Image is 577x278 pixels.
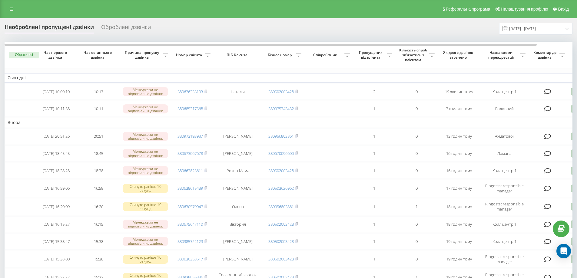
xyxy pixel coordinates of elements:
[123,184,168,193] div: Скинуто раніше 10 секунд
[268,89,294,94] a: 380502003428
[353,234,395,250] td: 1
[353,198,395,215] td: 1
[123,255,168,264] div: Скинуто раніше 10 секунд
[395,180,438,197] td: 0
[35,251,77,268] td: [DATE] 15:38:00
[268,106,294,111] a: 380975343432
[35,101,77,117] td: [DATE] 10:11:58
[438,216,480,232] td: 18 годин тому
[123,220,168,229] div: Менеджери не відповіли на дзвінок
[395,198,438,215] td: 1
[77,128,120,144] td: 20:51
[438,163,480,179] td: 16 годин тому
[398,48,429,62] span: Кількість спроб зв'язатись з клієнтом
[268,185,294,191] a: 380503626962
[438,146,480,162] td: 16 годин тому
[438,234,480,250] td: 19 годин тому
[395,128,438,144] td: 0
[123,50,163,60] span: Причина пропуску дзвінка
[438,84,480,100] td: 19 хвилин тому
[77,101,120,117] td: 10:11
[214,146,262,162] td: [PERSON_NAME]
[395,146,438,162] td: 0
[35,128,77,144] td: [DATE] 20:51:26
[123,166,168,175] div: Менеджери не відповіли на дзвінок
[268,133,294,139] a: 380956803861
[556,244,571,258] div: Open Intercom Messenger
[214,234,262,250] td: [PERSON_NAME]
[177,106,203,111] a: 380685317568
[438,180,480,197] td: 17 годин тому
[480,146,529,162] td: Ламана
[177,168,203,173] a: 380663825611
[40,50,72,60] span: Час першого дзвінка
[177,151,203,156] a: 380673067678
[123,132,168,141] div: Менеджери не відповіли на дзвінок
[82,50,115,60] span: Час останнього дзвінка
[101,24,151,33] div: Оброблені дзвінки
[353,251,395,268] td: 1
[353,101,395,117] td: 1
[123,104,168,113] div: Менеджери не відповіли на дзвінок
[480,128,529,144] td: Ахматової
[483,50,520,60] span: Назва схеми переадресації
[77,180,120,197] td: 16:59
[438,198,480,215] td: 18 годин тому
[558,7,569,11] span: Вихід
[35,180,77,197] td: [DATE] 16:59:06
[77,198,120,215] td: 16:20
[77,84,120,100] td: 10:17
[214,163,262,179] td: Рохно Мама
[177,221,203,227] a: 380675647110
[265,53,296,57] span: Бізнес номер
[532,50,559,60] span: Коментар до дзвінка
[480,101,529,117] td: Головний
[35,84,77,100] td: [DATE] 10:00:10
[480,84,529,100] td: Колл центр 1
[77,146,120,162] td: 18:45
[395,234,438,250] td: 0
[395,84,438,100] td: 0
[480,234,529,250] td: Колл центр 1
[438,128,480,144] td: 13 годин тому
[35,146,77,162] td: [DATE] 18:45:43
[9,52,39,58] button: Обрати всі
[356,50,387,60] span: Пропущених від клієнта
[35,198,77,215] td: [DATE] 16:20:09
[35,163,77,179] td: [DATE] 18:38:28
[214,180,262,197] td: [PERSON_NAME]
[480,163,529,179] td: Колл центр 1
[177,204,203,209] a: 380630579047
[353,84,395,100] td: 2
[268,151,294,156] a: 380670096600
[443,50,475,60] span: Як довго дзвінок втрачено
[395,251,438,268] td: 0
[77,251,120,268] td: 15:38
[353,216,395,232] td: 1
[35,216,77,232] td: [DATE] 16:15:27
[177,185,203,191] a: 380638615489
[123,237,168,246] div: Менеджери не відповіли на дзвінок
[353,128,395,144] td: 1
[177,89,203,94] a: 380676333103
[219,53,257,57] span: ПІБ Клієнта
[480,216,529,232] td: Колл центр 1
[353,163,395,179] td: 1
[395,216,438,232] td: 0
[5,24,94,33] div: Необроблені пропущені дзвінки
[177,256,203,262] a: 380636353517
[214,128,262,144] td: [PERSON_NAME]
[268,204,294,209] a: 380956803861
[123,87,168,96] div: Менеджери не відповіли на дзвінок
[446,7,490,11] span: Реферальна програма
[353,146,395,162] td: 1
[268,168,294,173] a: 380502003428
[480,180,529,197] td: Ringostat responsible manager
[307,53,344,57] span: Співробітник
[438,251,480,268] td: 19 годин тому
[177,239,203,244] a: 380985722129
[77,163,120,179] td: 18:38
[214,84,262,100] td: Наталія
[214,198,262,215] td: Олена
[480,251,529,268] td: Ringostat responsible manager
